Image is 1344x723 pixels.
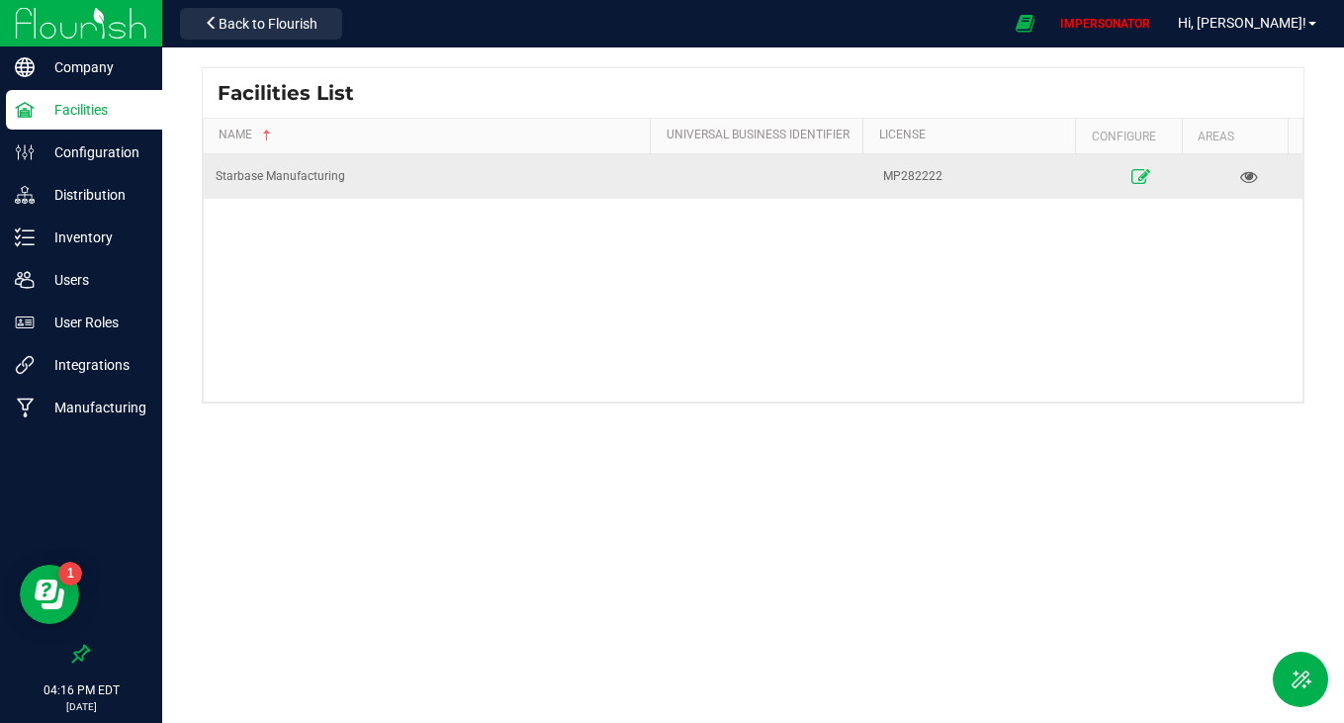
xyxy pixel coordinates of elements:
[15,270,35,290] inline-svg: Users
[9,699,153,714] p: [DATE]
[883,167,1075,186] div: MP282222
[15,142,35,162] inline-svg: Configuration
[219,128,643,143] a: Name
[35,353,153,377] p: Integrations
[1178,15,1306,31] span: Hi, [PERSON_NAME]!
[216,167,644,186] div: Starbase Manufacturing
[58,562,82,586] iframe: Resource center unread badge
[1182,119,1288,154] th: Areas
[15,313,35,332] inline-svg: User Roles
[15,227,35,247] inline-svg: Inventory
[667,128,855,143] a: Universal Business Identifier
[1075,119,1181,154] th: Configure
[15,398,35,417] inline-svg: Manufacturing
[71,644,91,664] label: Pin the sidebar to full width on large screens
[879,128,1068,143] a: License
[20,565,79,624] iframe: Resource center
[35,140,153,164] p: Configuration
[35,183,153,207] p: Distribution
[35,55,153,79] p: Company
[35,268,153,292] p: Users
[9,681,153,699] p: 04:16 PM EDT
[1273,652,1328,707] button: Toggle Menu
[1003,4,1047,43] span: Open Ecommerce Menu
[219,16,317,32] span: Back to Flourish
[15,355,35,375] inline-svg: Integrations
[15,57,35,77] inline-svg: Company
[35,311,153,334] p: User Roles
[1052,15,1158,33] p: IMPERSONATOR
[15,185,35,205] inline-svg: Distribution
[35,98,153,122] p: Facilities
[15,100,35,120] inline-svg: Facilities
[35,396,153,419] p: Manufacturing
[35,226,153,249] p: Inventory
[218,78,354,108] span: Facilities List
[180,8,342,40] button: Back to Flourish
